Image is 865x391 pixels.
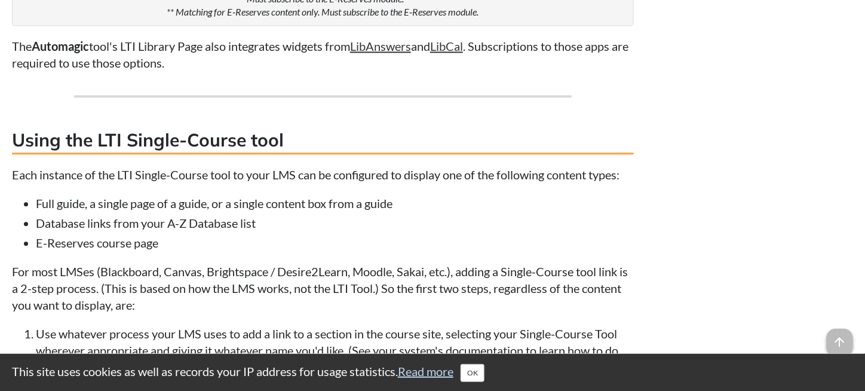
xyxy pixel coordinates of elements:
[36,195,634,212] li: Full guide, a single page of a guide, or a single content box from a guide
[398,364,453,378] a: Read more
[461,364,484,382] button: Close
[12,263,634,313] p: For most LMSes (Blackboard, Canvas, Brightspace / Desire2Learn, Moodle, Sakai, etc.), adding a Si...
[36,215,634,231] li: Database links from your A-Z Database list
[350,39,411,53] a: LibAnswers
[12,166,634,183] p: Each instance of the LTI Single-Course tool to your LMS can be configured to display one of the f...
[32,39,89,53] strong: Automagic
[12,38,634,71] p: The tool's LTI Library Page also integrates widgets from and . Subscriptions to those apps are re...
[827,329,853,355] span: arrow_upward
[12,127,634,154] h3: Using the LTI Single-Course tool
[430,39,463,53] a: LibCal
[36,325,634,375] li: Use whatever process your LMS uses to add a link to a section in the course site, selecting your ...
[827,330,853,344] a: arrow_upward
[36,234,634,251] li: E-Reserves course page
